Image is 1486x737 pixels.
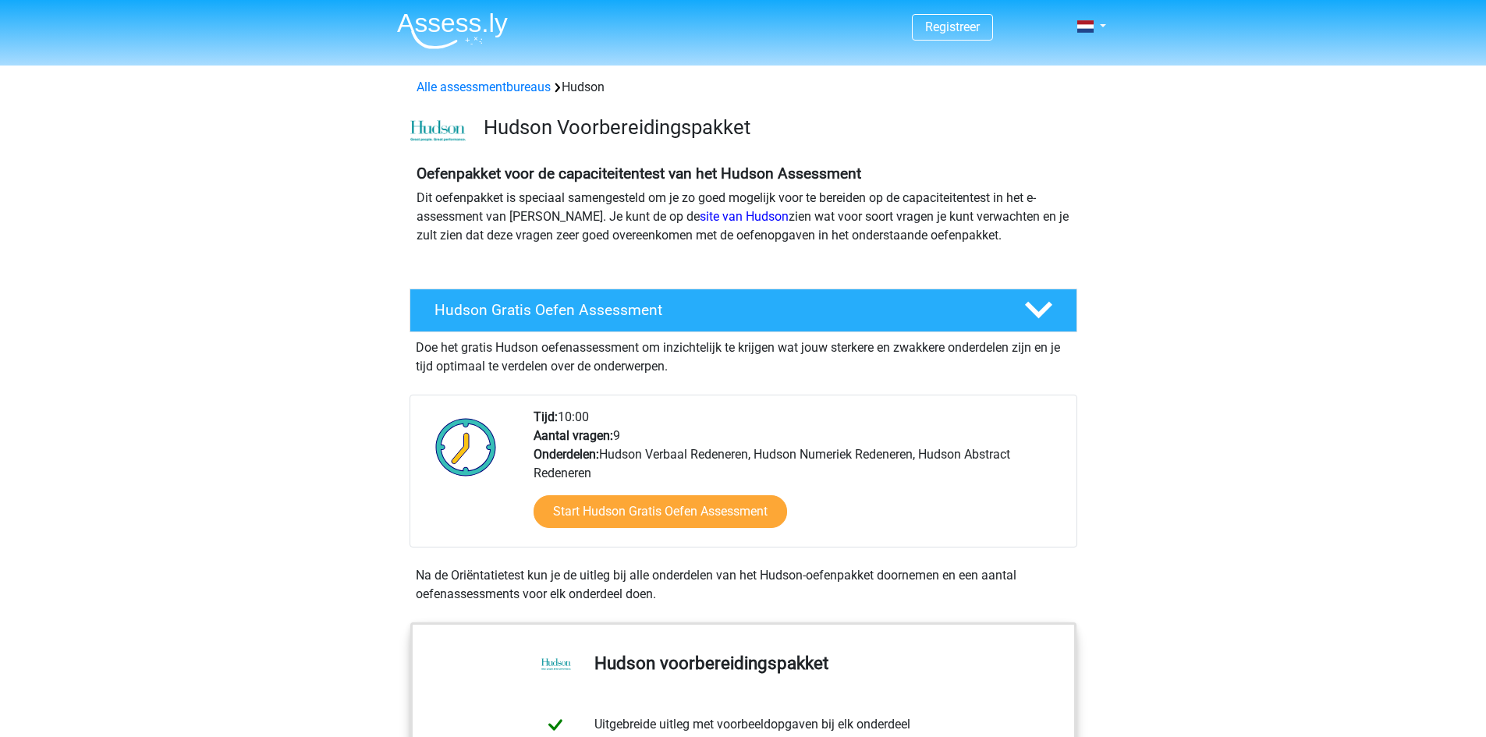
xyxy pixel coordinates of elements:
b: Tijd: [534,409,558,424]
h3: Hudson Voorbereidingspakket [484,115,1065,140]
img: Klok [427,408,505,486]
a: Start Hudson Gratis Oefen Assessment [534,495,787,528]
a: site van Hudson [700,209,789,224]
div: Doe het gratis Hudson oefenassessment om inzichtelijk te krijgen wat jouw sterkere en zwakkere on... [410,332,1077,376]
b: Onderdelen: [534,447,599,462]
a: Hudson Gratis Oefen Assessment [403,289,1083,332]
a: Registreer [925,19,980,34]
h4: Hudson Gratis Oefen Assessment [434,301,999,319]
div: Hudson [410,78,1076,97]
div: Na de Oriëntatietest kun je de uitleg bij alle onderdelen van het Hudson-oefenpakket doornemen en... [410,566,1077,604]
b: Oefenpakket voor de capaciteitentest van het Hudson Assessment [417,165,861,182]
img: cefd0e47479f4eb8e8c001c0d358d5812e054fa8.png [410,120,466,142]
a: Alle assessmentbureaus [417,80,551,94]
p: Dit oefenpakket is speciaal samengesteld om je zo goed mogelijk voor te bereiden op de capaciteit... [417,189,1070,245]
div: 10:00 9 Hudson Verbaal Redeneren, Hudson Numeriek Redeneren, Hudson Abstract Redeneren [522,408,1076,547]
img: Assessly [397,12,508,49]
b: Aantal vragen: [534,428,613,443]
